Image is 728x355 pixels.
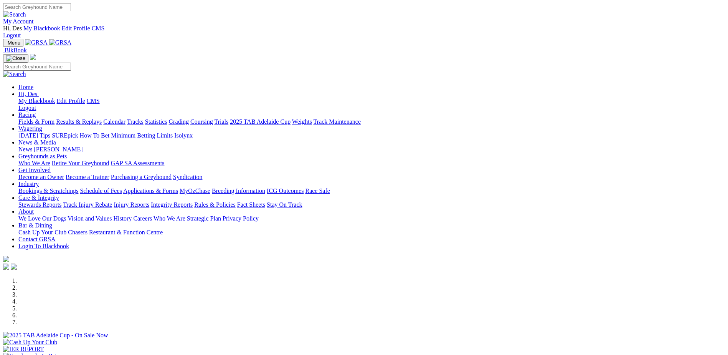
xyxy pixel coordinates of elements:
[237,201,265,208] a: Fact Sheets
[18,98,55,104] a: My Blackbook
[113,215,132,222] a: History
[80,187,122,194] a: Schedule of Fees
[18,111,36,118] a: Racing
[305,187,330,194] a: Race Safe
[114,201,149,208] a: Injury Reports
[154,215,185,222] a: Who We Are
[18,174,725,181] div: Get Involved
[18,139,56,146] a: News & Media
[18,201,61,208] a: Stewards Reports
[3,63,71,71] input: Search
[3,54,28,63] button: Toggle navigation
[18,187,725,194] div: Industry
[6,55,25,61] img: Close
[314,118,361,125] a: Track Maintenance
[3,264,9,270] img: facebook.svg
[123,187,178,194] a: Applications & Forms
[49,39,72,46] img: GRSA
[18,132,725,139] div: Wagering
[3,332,108,339] img: 2025 TAB Adelaide Cup - On Sale Now
[25,39,48,46] img: GRSA
[18,153,67,159] a: Greyhounds as Pets
[18,84,33,90] a: Home
[52,160,109,166] a: Retire Your Greyhound
[145,118,167,125] a: Statistics
[18,215,725,222] div: About
[151,201,193,208] a: Integrity Reports
[30,54,36,60] img: logo-grsa-white.png
[214,118,228,125] a: Trials
[5,47,27,53] span: BlkBook
[3,32,21,38] a: Logout
[111,160,165,166] a: GAP SA Assessments
[11,264,17,270] img: twitter.svg
[3,3,71,11] input: Search
[18,229,66,236] a: Cash Up Your Club
[187,215,221,222] a: Strategic Plan
[18,91,37,97] span: Hi, Des
[87,98,100,104] a: CMS
[18,167,51,173] a: Get Involved
[3,47,27,53] a: BlkBook
[194,201,236,208] a: Rules & Policies
[230,118,291,125] a: 2025 TAB Adelaide Cup
[18,222,52,229] a: Bar & Dining
[18,236,55,242] a: Contact GRSA
[180,187,210,194] a: MyOzChase
[18,146,32,153] a: News
[18,229,725,236] div: Bar & Dining
[133,215,152,222] a: Careers
[18,146,725,153] div: News & Media
[18,215,66,222] a: We Love Our Dogs
[3,18,34,25] a: My Account
[18,194,59,201] a: Care & Integrity
[3,71,26,78] img: Search
[68,215,112,222] a: Vision and Values
[223,215,259,222] a: Privacy Policy
[18,105,36,111] a: Logout
[18,98,725,111] div: Hi, Des
[34,146,83,153] a: [PERSON_NAME]
[111,132,173,139] a: Minimum Betting Limits
[18,160,725,167] div: Greyhounds as Pets
[3,346,44,353] img: IER REPORT
[3,339,57,346] img: Cash Up Your Club
[267,187,304,194] a: ICG Outcomes
[174,132,193,139] a: Isolynx
[18,174,64,180] a: Become an Owner
[18,187,78,194] a: Bookings & Scratchings
[18,91,39,97] a: Hi, Des
[18,201,725,208] div: Care & Integrity
[66,174,109,180] a: Become a Trainer
[18,125,42,132] a: Wagering
[190,118,213,125] a: Coursing
[292,118,312,125] a: Weights
[173,174,202,180] a: Syndication
[63,201,112,208] a: Track Injury Rebate
[57,98,85,104] a: Edit Profile
[23,25,60,32] a: My Blackbook
[3,39,23,47] button: Toggle navigation
[18,118,725,125] div: Racing
[18,243,69,249] a: Login To Blackbook
[61,25,90,32] a: Edit Profile
[3,25,22,32] span: Hi, Des
[68,229,163,236] a: Chasers Restaurant & Function Centre
[111,174,172,180] a: Purchasing a Greyhound
[18,181,39,187] a: Industry
[127,118,144,125] a: Tracks
[8,40,20,46] span: Menu
[92,25,105,32] a: CMS
[212,187,265,194] a: Breeding Information
[18,132,50,139] a: [DATE] Tips
[3,256,9,262] img: logo-grsa-white.png
[3,25,725,39] div: My Account
[169,118,189,125] a: Grading
[103,118,125,125] a: Calendar
[56,118,102,125] a: Results & Replays
[80,132,110,139] a: How To Bet
[3,11,26,18] img: Search
[52,132,78,139] a: SUREpick
[18,208,34,215] a: About
[18,118,54,125] a: Fields & Form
